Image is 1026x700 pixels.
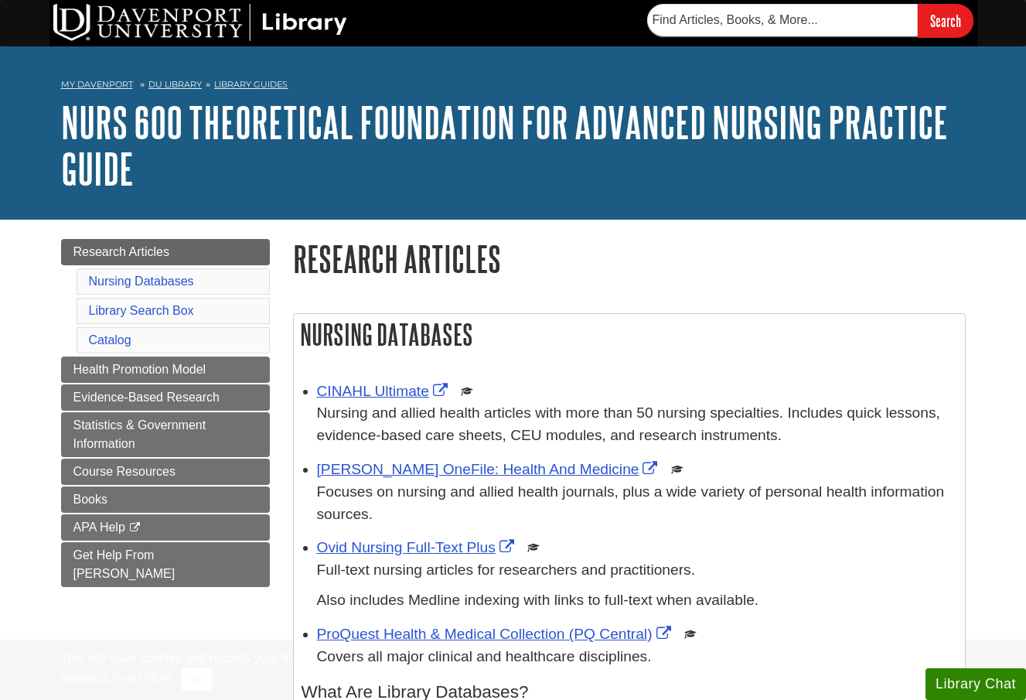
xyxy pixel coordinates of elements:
[73,465,176,478] span: Course Resources
[317,539,518,555] a: Link opens in new window
[182,668,212,691] button: Close
[317,402,957,447] p: Nursing and allied health articles with more than 50 nursing specialties. Includes quick lessons,...
[61,412,270,457] a: Statistics & Government Information
[61,74,966,99] nav: breadcrumb
[89,275,194,288] a: Nursing Databases
[684,628,697,640] img: Scholarly or Peer Reviewed
[61,239,270,265] a: Research Articles
[61,649,966,691] div: This site uses cookies and records your IP address for usage statistics. Additionally, we use Goo...
[73,521,125,534] span: APA Help
[317,589,957,612] p: Also includes Medline indexing with links to full-text when available.
[61,239,270,587] div: Guide Page Menu
[148,79,202,90] a: DU Library
[61,98,948,193] a: NURS 600 Theoretical Foundation for Advanced Nursing Practice Guide
[73,418,206,450] span: Statistics & Government Information
[61,487,270,513] a: Books
[61,357,270,383] a: Health Promotion Model
[317,461,662,477] a: Link opens in new window
[317,481,957,526] p: Focuses on nursing and allied health journals, plus a wide variety of personal health information...
[918,4,973,37] input: Search
[89,304,194,317] a: Library Search Box
[73,245,170,258] span: Research Articles
[317,646,957,668] p: Covers all major clinical and healthcare disciplines.
[73,493,107,506] span: Books
[293,239,966,278] h1: Research Articles
[527,541,540,554] img: Scholarly or Peer Reviewed
[61,384,270,411] a: Evidence-Based Research
[294,314,965,355] h2: Nursing Databases
[89,333,131,347] a: Catalog
[73,363,206,376] span: Health Promotion Model
[53,4,347,41] img: DU Library
[61,542,270,587] a: Get Help From [PERSON_NAME]
[214,79,288,90] a: Library Guides
[73,548,176,580] span: Get Help From [PERSON_NAME]
[317,559,957,582] p: Full-text nursing articles for researchers and practitioners.
[61,514,270,541] a: APA Help
[647,4,973,37] form: Searches DU Library's articles, books, and more
[73,391,220,404] span: Evidence-Based Research
[317,383,452,399] a: Link opens in new window
[647,4,918,36] input: Find Articles, Books, & More...
[128,523,141,533] i: This link opens in a new window
[317,626,675,642] a: Link opens in new window
[925,668,1026,700] button: Library Chat
[61,459,270,485] a: Course Resources
[61,78,133,91] a: My Davenport
[671,463,683,476] img: Scholarly or Peer Reviewed
[111,671,172,685] a: Read More
[461,385,473,398] img: Scholarly or Peer Reviewed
